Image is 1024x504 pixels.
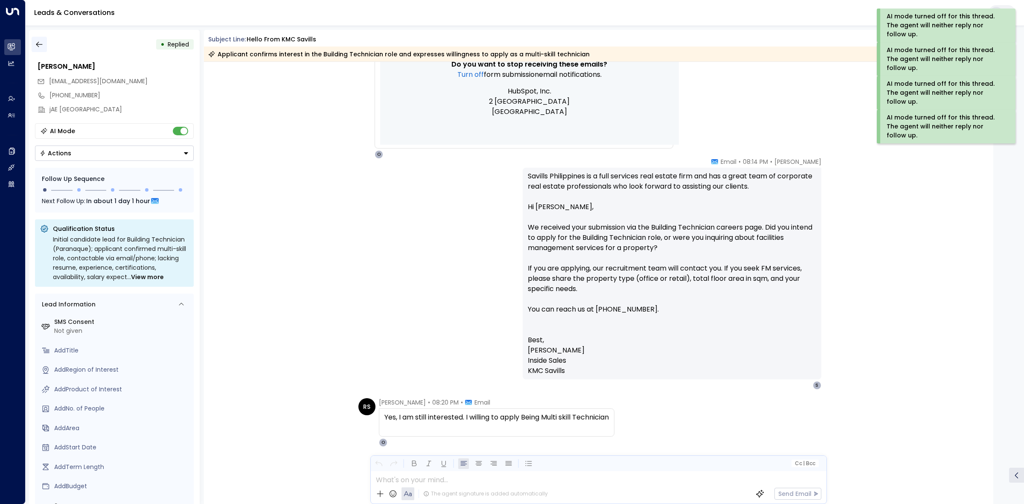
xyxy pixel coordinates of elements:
span: • [770,157,772,166]
img: 78_headshot.jpg [825,456,842,473]
div: jAE [GEOGRAPHIC_DATA] [49,105,194,114]
span: Subject Line: [208,35,246,44]
span: 08:20 PM [432,398,459,407]
div: [PHONE_NUMBER] [49,91,194,100]
span: 08:14 PM [743,157,768,166]
span: Best, [528,335,544,345]
div: S [813,381,821,390]
div: AI mode turned off for this thread. The agent will neither reply nor follow up. [887,113,1004,140]
span: Replied [168,40,189,49]
span: Inside Sales [528,355,566,366]
span: View more [131,272,164,282]
span: [PERSON_NAME] [528,345,585,355]
button: Actions [35,146,194,161]
div: AddStart Date [54,443,190,452]
span: sabidularichie29@gmail.com [49,77,148,86]
span: Do you want to stop receiving these emails? [451,59,607,70]
div: The agent signature is added automatically [423,490,548,498]
div: AI mode turned off for this thread. The agent will neither reply nor follow up. [887,12,1004,39]
span: KMC Savills [528,366,565,376]
div: Button group with a nested menu [35,146,194,161]
div: • [160,37,165,52]
div: AddRegion of Interest [54,365,190,374]
p: Qualification Status [53,224,189,233]
a: Leads & Conversations [34,8,115,17]
div: [PERSON_NAME] [38,61,194,72]
button: Cc|Bcc [791,460,818,468]
button: Undo [373,458,384,469]
span: In about 1 day 1 hour [86,196,150,206]
span: • [428,398,430,407]
div: O [375,150,383,159]
div: Not given [54,326,190,335]
div: AddArea [54,424,190,433]
div: AddTerm Length [54,463,190,472]
div: Hello from KMC Savills [247,35,316,44]
div: Follow Up Sequence [42,175,187,184]
img: 78_headshot.jpg [825,157,842,175]
div: Lead Information [39,300,96,309]
p: email notifications. [423,70,636,80]
div: Applicant confirms interest in the Building Technician role and expresses willingness to apply as... [208,50,590,58]
span: Cc Bcc [794,460,815,466]
label: SMS Consent [54,318,190,326]
span: Form submission [484,70,539,80]
span: • [461,398,463,407]
div: Next Follow Up: [42,196,187,206]
div: Initial candidate lead for Building Technician (Paranaque); applicant confirmed multi-skill role,... [53,235,189,282]
p: HubSpot, Inc. 2 [GEOGRAPHIC_DATA] [GEOGRAPHIC_DATA] [423,86,636,117]
span: Email [721,157,736,166]
span: [EMAIL_ADDRESS][DOMAIN_NAME] [49,77,148,85]
div: Actions [40,149,71,157]
div: AddProduct of Interest [54,385,190,394]
span: [PERSON_NAME] [379,398,426,407]
span: [PERSON_NAME] [774,157,821,166]
div: Yes, I am still interested. I willing to apply Being Multi skill Technician [384,412,609,422]
p: Savills Philippines is a full services real estate firm and has a great team of corporate real es... [528,171,816,325]
div: O [379,438,387,447]
div: AddTitle [54,346,190,355]
button: Redo [388,458,399,469]
div: AI mode turned off for this thread. The agent will neither reply nor follow up. [887,79,1004,106]
span: Email [474,398,490,407]
a: Turn off [457,70,484,80]
div: AddNo. of People [54,404,190,413]
span: | [803,460,805,466]
div: AddBudget [54,482,190,491]
div: AI Mode [50,127,75,135]
div: RS [358,398,375,415]
div: AI mode turned off for this thread. The agent will neither reply nor follow up. [887,46,1004,73]
span: • [739,157,741,166]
